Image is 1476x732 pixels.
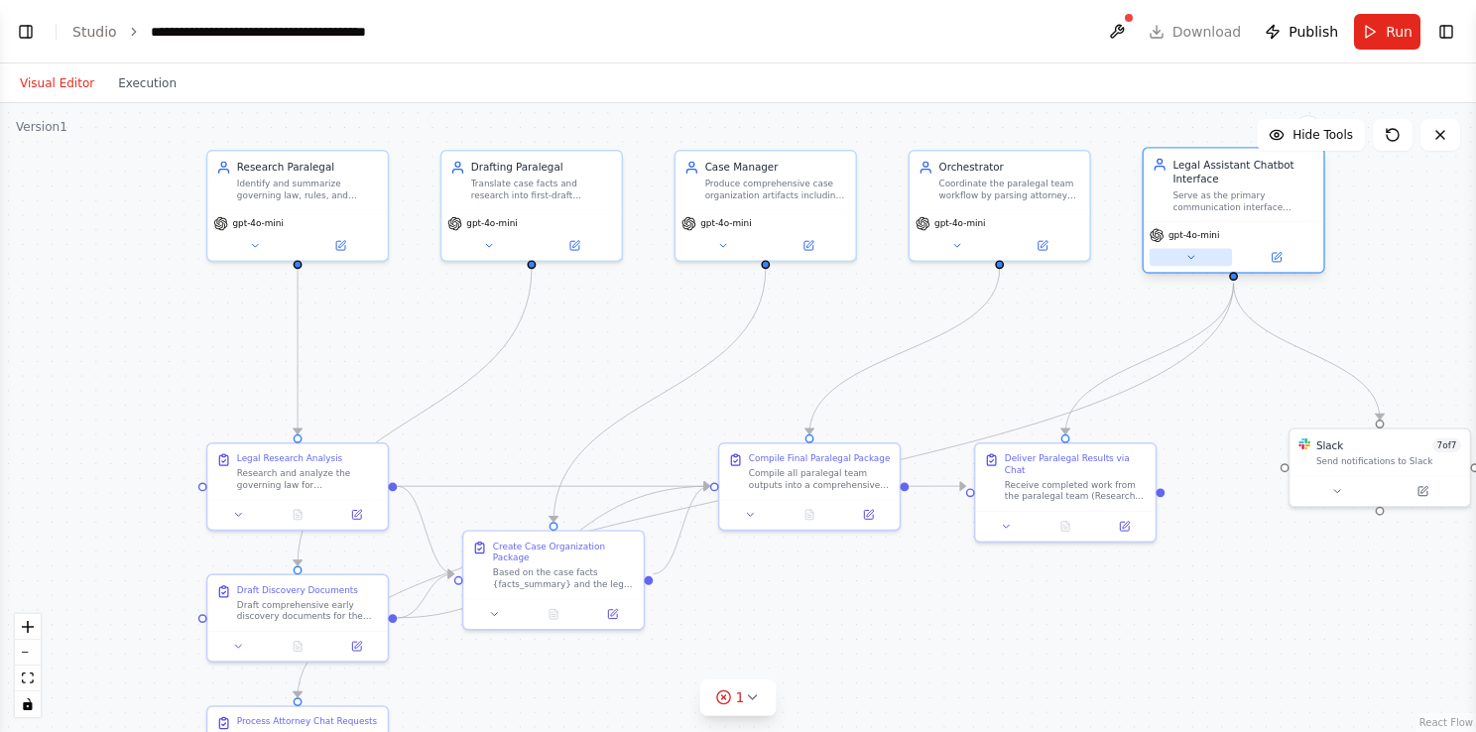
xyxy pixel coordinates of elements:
div: Receive completed work from the paralegal team (Research Paralegal, Drafting Paralegal, Case Mana... [1005,479,1147,503]
button: Visual Editor [8,71,106,95]
div: Slack [1316,438,1343,453]
div: Drafting ParalegalTranslate case facts and research into first-draft litigation documents includi... [440,150,623,262]
button: Open in side panel [1001,237,1083,255]
button: Open in side panel [1099,518,1150,536]
div: Legal Assistant Chatbot Interface [1172,157,1314,185]
button: Open in side panel [767,237,849,255]
g: Edge from bbd4e119-8201-4dbc-975f-b2ceb91f6e1d to e49c6cdd-2cd7-4297-9686-f9ba42e8bc1f [1226,284,1387,420]
div: Legal Research Analysis [237,452,342,464]
div: Research and analyze the governing law for {practice_area} in {jurisdiction}, focusing specifical... [237,467,379,491]
div: Draft comprehensive early discovery documents for the {practice_area} case based on facts: {facts... [237,599,379,623]
button: toggle interactivity [15,691,41,717]
button: zoom out [15,640,41,666]
g: Edge from bbd4e119-8201-4dbc-975f-b2ceb91f6e1d to cac94ca2-4a0a-4020-a5df-e6cbd907299b [1058,284,1241,434]
button: No output available [267,638,328,656]
button: Run [1354,14,1420,50]
button: Show left sidebar [12,18,40,46]
button: Open in side panel [331,638,382,656]
div: Drafting Paralegal [471,160,613,175]
button: Open in side panel [533,237,615,255]
g: Edge from f78634b6-4076-4399-b1a0-06ebb38deb7a to 45f58b2f-e48b-423c-8497-39088820a46c [398,479,710,625]
div: React Flow controls [15,614,41,717]
div: Version 1 [16,119,67,135]
span: Publish [1289,22,1338,42]
span: gpt-4o-mini [232,218,283,230]
div: Based on the case facts {facts_summary} and the legal research and document drafts from the team,... [493,566,635,590]
button: Open in side panel [587,605,638,623]
div: Produce comprehensive case organization artifacts including exhibit lists, deadline trackers with... [705,178,847,201]
button: Open in side panel [300,237,382,255]
div: Coordinate the paralegal team workflow by parsing attorney requests, sequencing tasks between Res... [939,178,1081,201]
span: gpt-4o-mini [700,218,751,230]
button: Open in side panel [843,506,894,524]
div: Orchestrator [939,160,1081,175]
div: Draft Discovery Documents [237,584,358,596]
div: Legal Research AnalysisResearch and analyze the governing law for {practice_area} in {jurisdictio... [206,442,389,531]
button: No output available [267,506,328,524]
button: Publish [1257,14,1346,50]
div: Legal Assistant Chatbot InterfaceServe as the primary communication interface between attorneys a... [1142,150,1324,277]
g: Edge from 45f58b2f-e48b-423c-8497-39088820a46c to cac94ca2-4a0a-4020-a5df-e6cbd907299b [910,479,966,494]
button: Execution [106,71,188,95]
g: Edge from 44a1766f-ac32-42b8-b23d-e8decfddc547 to 45f58b2f-e48b-423c-8497-39088820a46c [802,269,1007,434]
button: Hide Tools [1257,119,1365,151]
g: Edge from beccc8f5-d9bf-49f3-af82-2729c5d17380 to 178fe447-0d07-475e-aeb8-c88dc44eb2fb [398,479,454,581]
div: Deliver Paralegal Results via ChatReceive completed work from the paralegal team (Research Parale... [974,442,1157,543]
span: gpt-4o-mini [934,218,985,230]
button: Delete node [1295,115,1321,141]
button: Show right sidebar [1432,18,1460,46]
button: fit view [15,666,41,691]
span: gpt-4o-mini [466,218,517,230]
span: Number of enabled actions [1432,438,1461,453]
div: Case Manager [705,160,847,175]
g: Edge from bbd4e119-8201-4dbc-975f-b2ceb91f6e1d to dfe89be4-e4fc-4342-8c5e-d308d94b4827 [291,284,1241,697]
div: Create Case Organization PackageBased on the case facts {facts_summary} and the legal research an... [462,530,645,630]
button: No output available [1035,518,1096,536]
button: 1 [700,679,777,716]
button: Open in side panel [1235,249,1317,267]
button: zoom in [15,614,41,640]
div: Translate case facts and research into first-draft litigation documents including discovery reque... [471,178,613,201]
button: Open in side panel [1381,482,1463,500]
nav: breadcrumb [72,22,374,42]
div: Compile Final Paralegal PackageCompile all paralegal team outputs into a comprehensive attorney-f... [718,442,901,531]
span: gpt-4o-mini [1168,229,1219,241]
button: No output available [779,506,840,524]
div: Compile Final Paralegal Package [749,452,890,464]
div: OrchestratorCoordinate the paralegal team workflow by parsing attorney requests, sequencing tasks... [909,150,1091,262]
div: Research Paralegal [237,160,379,175]
div: Research ParalegalIdentify and summarize governing law, rules, and practical implications for cas... [206,150,389,262]
div: Case ManagerProduce comprehensive case organization artifacts including exhibit lists, deadline t... [675,150,857,262]
a: React Flow attribution [1419,717,1473,728]
g: Edge from f3a4409d-dc73-4e74-9129-4e300164ea1a to beccc8f5-d9bf-49f3-af82-2729c5d17380 [291,269,306,434]
div: Deliver Paralegal Results via Chat [1005,452,1147,476]
button: Open in side panel [331,506,382,524]
g: Edge from 3f0ffcc3-1b8b-4c9d-9049-8a22b6319782 to 178fe447-0d07-475e-aeb8-c88dc44eb2fb [547,269,774,522]
div: Serve as the primary communication interface between attorneys and the AI Paralegal Team. Process... [1172,189,1314,213]
a: Studio [72,24,117,40]
div: Draft Discovery DocumentsDraft comprehensive early discovery documents for the {practice_area} ca... [206,574,389,663]
button: No output available [523,605,584,623]
g: Edge from f78634b6-4076-4399-b1a0-06ebb38deb7a to 178fe447-0d07-475e-aeb8-c88dc44eb2fb [398,566,454,625]
g: Edge from beccc8f5-d9bf-49f3-af82-2729c5d17380 to 45f58b2f-e48b-423c-8497-39088820a46c [398,479,710,494]
img: Slack [1298,438,1310,450]
g: Edge from 178fe447-0d07-475e-aeb8-c88dc44eb2fb to 45f58b2f-e48b-423c-8497-39088820a46c [654,479,710,581]
div: Compile all paralegal team outputs into a comprehensive attorney-facing package for the {practice... [749,467,891,491]
div: SlackSlack7of7Send notifications to Slack [1289,427,1471,507]
span: 1 [736,687,745,707]
div: Identify and summarize governing law, rules, and practical implications for case issues requested... [237,178,379,201]
span: Run [1386,22,1413,42]
span: Hide Tools [1292,127,1353,143]
g: Edge from 1cba096d-dbc4-488d-aa6c-c8708cbbc4aa to f78634b6-4076-4399-b1a0-06ebb38deb7a [291,269,540,565]
div: Send notifications to Slack [1316,455,1461,467]
div: Create Case Organization Package [493,541,635,564]
div: Process Attorney Chat Requests [237,716,377,728]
